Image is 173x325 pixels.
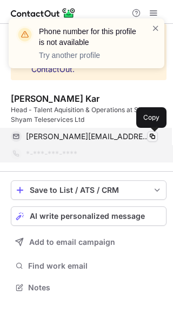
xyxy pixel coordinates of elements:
[11,105,167,125] div: Head - Talent Aquisition & Operations at Sistema Shyam Teleservices Ltd
[11,93,99,104] div: [PERSON_NAME] Kar
[11,280,167,295] button: Notes
[11,6,76,19] img: ContactOut v5.3.10
[39,50,138,61] p: Try another profile
[30,186,148,194] div: Save to List / ATS / CRM
[29,238,115,246] span: Add to email campaign
[26,132,150,141] span: [PERSON_NAME][EMAIL_ADDRESS][DOMAIN_NAME]
[11,258,167,274] button: Find work email
[28,283,162,292] span: Notes
[28,261,162,271] span: Find work email
[11,180,167,200] button: save-profile-one-click
[30,212,145,220] span: AI write personalized message
[16,26,34,43] img: warning
[11,206,167,226] button: AI write personalized message
[39,26,138,48] header: Phone number for this profile is not available
[11,232,167,252] button: Add to email campaign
